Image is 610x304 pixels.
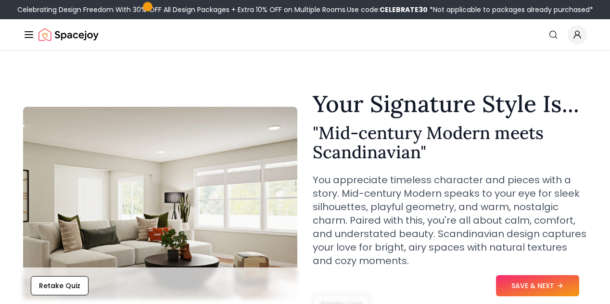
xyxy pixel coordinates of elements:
[31,276,89,295] button: Retake Quiz
[347,5,428,14] span: Use code:
[38,25,99,44] img: Spacejoy Logo
[380,5,428,14] b: CELEBRATE30
[17,5,593,14] div: Celebrating Design Freedom With 30% OFF All Design Packages + Extra 10% OFF on Multiple Rooms.
[496,275,579,296] button: SAVE & NEXT
[428,5,593,14] span: *Not applicable to packages already purchased*
[313,173,587,267] p: You appreciate timeless character and pieces with a story. Mid-century Modern speaks to your eye ...
[38,25,99,44] a: Spacejoy
[313,92,587,115] h1: Your Signature Style Is...
[23,19,587,50] nav: Global
[313,123,587,162] h2: " Mid-century Modern meets Scandinavian "
[23,107,297,299] img: Mid-century Modern meets Scandinavian Style Example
